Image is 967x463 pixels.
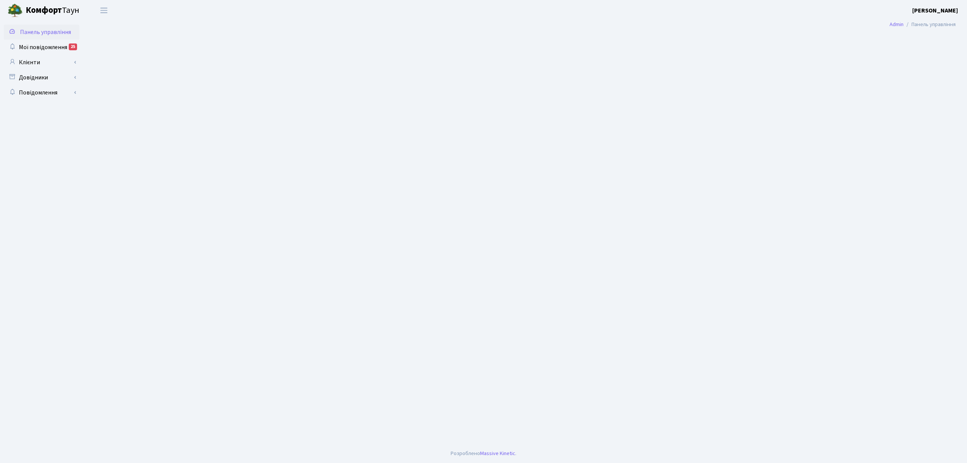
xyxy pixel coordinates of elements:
li: Панель управління [904,20,956,29]
a: Massive Kinetic [480,449,515,457]
a: Повідомлення [4,85,79,100]
a: Мої повідомлення25 [4,40,79,55]
a: [PERSON_NAME] [912,6,958,15]
span: Таун [26,4,79,17]
a: Довідники [4,70,79,85]
span: Панель управління [20,28,71,36]
a: Клієнти [4,55,79,70]
button: Переключити навігацію [94,4,113,17]
a: Панель управління [4,25,79,40]
a: Admin [890,20,904,28]
img: logo.png [8,3,23,18]
div: 25 [69,43,77,50]
span: Мої повідомлення [19,43,67,51]
b: Комфорт [26,4,62,16]
div: Розроблено . [451,449,516,458]
nav: breadcrumb [878,17,967,33]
